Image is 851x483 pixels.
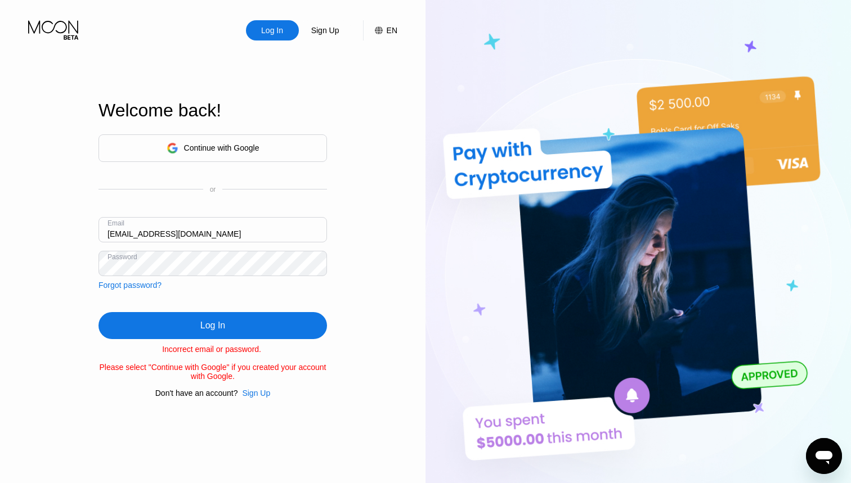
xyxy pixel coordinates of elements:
[299,20,352,40] div: Sign Up
[210,186,216,193] div: or
[108,253,137,261] div: Password
[98,100,327,121] div: Welcome back!
[98,134,327,162] div: Continue with Google
[200,320,225,331] div: Log In
[108,219,124,227] div: Email
[98,312,327,339] div: Log In
[806,438,842,474] iframe: Button to launch messaging window
[155,389,238,398] div: Don't have an account?
[98,281,162,290] div: Forgot password?
[242,389,270,398] div: Sign Up
[310,25,341,36] div: Sign Up
[260,25,284,36] div: Log In
[387,26,397,35] div: EN
[363,20,397,40] div: EN
[184,143,259,152] div: Continue with Google
[246,20,299,40] div: Log In
[98,345,327,381] div: Incorrect email or password. Please select "Continue with Google" if you created your account wit...
[238,389,270,398] div: Sign Up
